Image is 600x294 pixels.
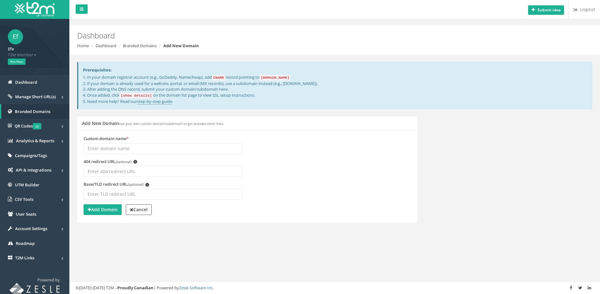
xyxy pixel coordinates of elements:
b: Submit idea [538,7,561,13]
em: (optional) [127,182,143,187]
label: Base/TLD redirect URL [84,181,149,187]
span: Roadmap [16,240,35,246]
input: Enter domain name [84,143,242,154]
span: i [133,160,137,164]
a: Home [77,43,89,48]
code: [show details] [119,93,153,99]
input: Enter 404 redirect URL [84,166,242,177]
strong: Cancel [130,206,148,212]
strong: Proudly Canadian [117,285,154,291]
img: T2M [15,2,55,16]
span: Dashboard [15,79,37,85]
span: T2M Member [8,52,61,58]
span: Campaigns/Tags [15,153,47,158]
span: Manage Short URL(s) [15,94,56,99]
h5: Add New Domain [82,121,224,126]
span: Pro Plan [8,59,26,65]
span: Branded Domains [15,109,50,114]
span: Ef [8,29,23,44]
a: Dashboard [96,43,116,48]
p: 1. In your domain registrar account (e.g., GoDaddy, Namecheap), add record pointing to 2. If your... [83,74,587,104]
span: QR Codes [15,123,41,129]
strong: Add New Domain [163,43,199,48]
a: Cancel [126,204,152,215]
span: UTM Builder [15,182,39,188]
strong: Prerequisites: [83,67,112,73]
span: User Seats [16,211,36,217]
span: i [145,183,149,187]
a: Zesle Software Inc. [179,285,214,291]
span: Account Settings [15,226,47,231]
span: v2 [33,123,41,129]
span: T2M Links [15,255,34,261]
code: CNAME [212,75,225,81]
code: [DOMAIN_NAME] [259,75,291,81]
span: Powered by [38,277,60,283]
label: 404 redirect URL [84,159,137,165]
span: API & Integrations [16,167,51,173]
span: Analytics & Reports [16,138,54,144]
button: Add Domain [84,204,122,215]
div: ©[DATE]-[DATE] T2M – | Powered by [76,285,594,291]
strong: Efe [8,46,14,52]
button: Submit idea [528,5,564,15]
strong: Add Domain [88,206,118,212]
a: Branded Domains [123,43,157,48]
span: CSV Tools [15,196,33,202]
small: use your own custom domain/subdomain to get branded short links. [119,122,224,126]
input: Enter TLD redirect URL [84,189,242,200]
em: (optional) [115,159,131,164]
a: Efe T2M Member [8,44,61,58]
a: step-by-step guide [137,99,172,105]
h2: Dashboard [77,31,505,40]
label: Custom domain name [84,136,129,142]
